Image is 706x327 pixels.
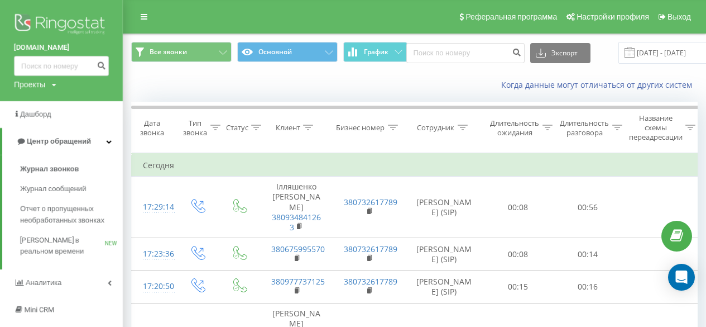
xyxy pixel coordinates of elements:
a: Когда данные могут отличаться от других систем [501,79,698,90]
a: 380977737125 [271,276,325,287]
span: Реферальная программа [465,12,557,21]
a: Журнал звонков [20,159,123,179]
input: Поиск по номеру [406,43,525,63]
td: 00:08 [483,177,553,238]
a: [DOMAIN_NAME] [14,42,109,53]
div: Бизнес номер [337,123,385,132]
td: 00:15 [483,271,553,303]
span: Дашборд [20,110,51,119]
td: 00:08 [483,238,553,271]
span: [PERSON_NAME] в реальном времени [20,235,105,257]
span: Отчет о пропущенных необработанных звонках [20,203,117,226]
td: [PERSON_NAME] (SIP) [405,271,483,303]
a: Центр обращений [2,128,123,155]
td: Ілляшенко [PERSON_NAME] [260,177,333,238]
a: Журнал сообщений [20,179,123,199]
button: Экспорт [530,43,590,63]
div: Название схемы переадресации [629,113,683,142]
div: Клиент [276,123,300,132]
div: 17:20:50 [143,276,165,297]
span: Mini CRM [24,305,54,314]
div: Тип звонка [184,119,208,138]
div: Длительность разговора [560,119,609,138]
div: 17:29:14 [143,196,165,218]
div: 17:23:36 [143,243,165,265]
a: 380732617789 [344,244,397,254]
button: Основной [237,42,338,62]
input: Поиск по номеру [14,56,109,76]
span: Аналитика [26,278,61,287]
a: 380732617789 [344,276,397,287]
span: Выход [667,12,691,21]
td: [PERSON_NAME] (SIP) [405,177,483,238]
td: 00:14 [553,238,623,271]
div: Дата звонка [132,119,173,138]
div: Проекты [14,79,45,90]
div: Длительность ожидания [491,119,540,138]
td: 00:16 [553,271,623,303]
span: Журнал сообщений [20,183,86,195]
a: Отчет о пропущенных необработанных звонках [20,199,123,230]
a: [PERSON_NAME] в реальном времениNEW [20,230,123,262]
button: График [343,42,407,62]
a: 380732617789 [344,197,397,207]
span: Настройки профиля [577,12,649,21]
div: Сотрудник [417,123,455,132]
button: Все звонки [131,42,232,62]
div: Open Intercom Messenger [668,264,695,291]
div: Статус [226,123,248,132]
td: 00:56 [553,177,623,238]
span: Все звонки [150,48,187,56]
span: Журнал звонков [20,163,79,174]
img: Ringostat logo [14,11,109,39]
a: 380934841263 [272,212,321,233]
td: [PERSON_NAME] (SIP) [405,238,483,271]
a: 380675995570 [271,244,325,254]
span: Центр обращений [27,137,91,145]
span: График [364,48,388,56]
